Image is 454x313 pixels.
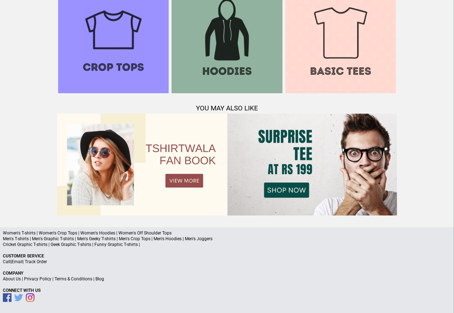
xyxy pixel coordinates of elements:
[3,276,21,281] a: About Us
[3,288,451,293] p: Connect With Us
[196,104,258,112] span: YOU MAY ALSO LIKE
[3,242,451,247] p: Cricket Graphic T-shirts | Geek Graphic T-shirts | Funny Graphic T-shirts |
[3,270,451,276] p: Company
[11,259,23,264] a: Email
[55,276,92,281] a: Terms & Conditions
[25,259,47,264] a: Track Order
[3,230,451,236] p: Women's T-shirts | Women's Crop Tops | Women's Hoodies | Women's Off Shoulder Tops
[3,276,451,282] p: | | |
[3,236,451,242] p: Men's T-shirts | Men's Graphic T-shirts | Men's Geeky T-shirts | Men's Crop Tops | Men's Hoodies ...
[24,276,51,281] a: Privacy Policy
[3,259,451,265] p: | |
[3,253,451,259] p: Customer Service
[95,276,104,281] a: Blog
[3,259,10,264] a: Call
